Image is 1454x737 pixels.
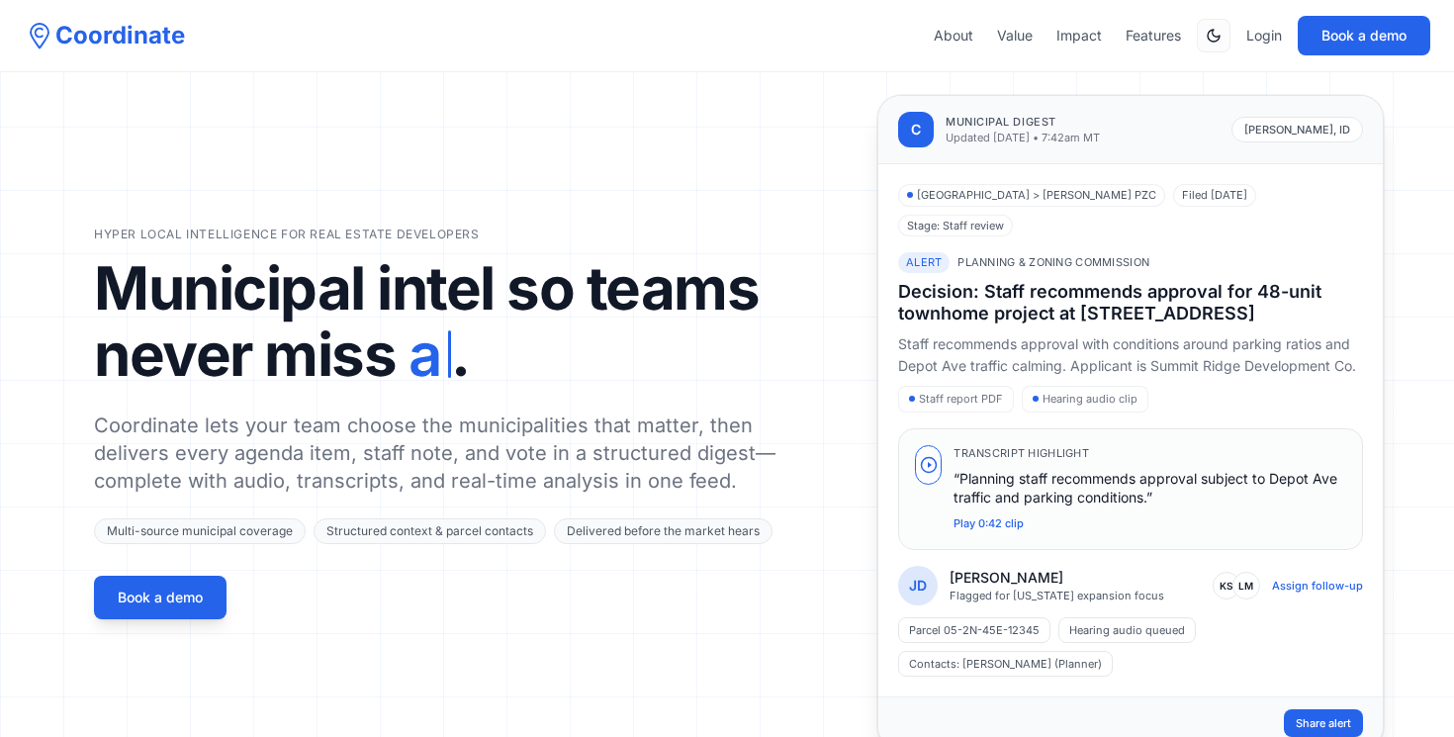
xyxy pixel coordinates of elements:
[898,651,1113,677] span: Contacts: [PERSON_NAME] (Planner)
[94,412,777,495] p: Coordinate lets your team choose the municipalities that matter, then delivers every agenda item,...
[898,566,938,605] div: JD
[1246,26,1282,46] a: Login
[1056,26,1102,46] a: Impact
[24,20,55,51] img: Coordinate
[1197,19,1230,52] button: Switch to dark mode
[898,281,1363,325] h3: Decision: Staff recommends approval for 48-unit townhome project at [STREET_ADDRESS]
[950,568,1164,588] p: [PERSON_NAME]
[1231,117,1363,143] span: [PERSON_NAME], ID
[898,386,1014,413] span: Staff report PDF
[934,26,973,46] a: About
[898,252,950,273] span: Alert
[946,130,1100,146] p: Updated [DATE] • 7:42am MT
[898,333,1363,379] p: Staff recommends approval with conditions around parking ratios and Depot Ave traffic calming. Ap...
[94,576,227,619] button: Book a demo
[946,114,1100,131] p: Municipal digest
[898,112,934,147] div: C
[409,318,441,392] span: a
[997,26,1033,46] a: Value
[94,258,777,392] h1: Municipal intel so teams never miss .
[554,518,772,544] span: Delivered before the market hears
[94,518,306,544] span: Multi-source municipal coverage
[1173,184,1256,207] span: Filed [DATE]
[55,20,185,51] span: Coordinate
[954,469,1346,507] p: “Planning staff recommends approval subject to Depot Ave traffic and parking conditions.”
[1058,617,1196,643] span: Hearing audio queued
[1213,572,1240,599] span: KS
[950,588,1164,603] p: Flagged for [US_STATE] expansion focus
[314,518,546,544] span: Structured context & parcel contacts
[954,515,1024,532] button: Play 0:42 clip
[1298,16,1430,55] button: Book a demo
[957,254,1149,271] span: Planning & Zoning Commission
[898,617,1050,643] span: Parcel 05-2N-45E-12345
[1126,26,1181,46] a: Features
[898,184,1165,207] span: [GEOGRAPHIC_DATA] > [PERSON_NAME] PZC
[1272,578,1363,594] button: Assign follow-up
[24,20,185,51] a: Coordinate
[94,227,777,242] p: Hyper local intelligence for real estate developers
[1232,572,1260,599] span: LM
[898,215,1013,237] span: Stage: Staff review
[954,445,1346,462] p: Transcript highlight
[1022,386,1148,413] span: Hearing audio clip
